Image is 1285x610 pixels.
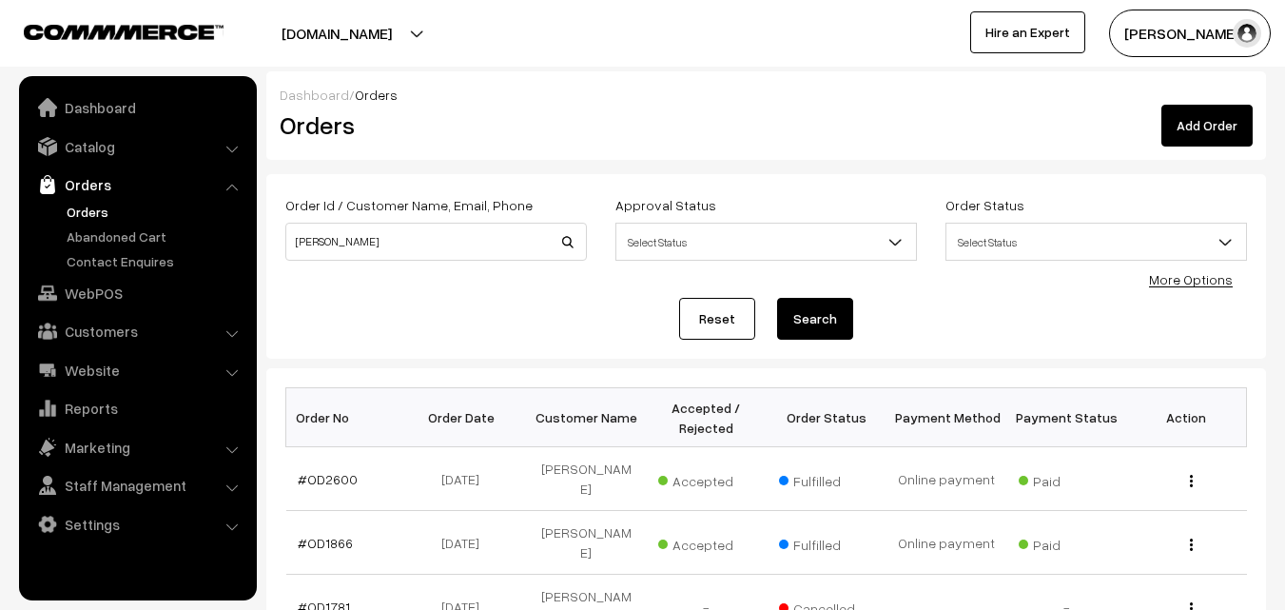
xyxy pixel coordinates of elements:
[298,535,353,551] a: #OD1866
[945,195,1024,215] label: Order Status
[62,251,250,271] a: Contact Enquires
[24,391,250,425] a: Reports
[526,511,646,575] td: [PERSON_NAME]
[616,226,916,259] span: Select Status
[24,167,250,202] a: Orders
[298,471,358,487] a: #OD2600
[526,447,646,511] td: [PERSON_NAME]
[646,388,766,447] th: Accepted / Rejected
[1019,466,1114,491] span: Paid
[62,226,250,246] a: Abandoned Cart
[779,466,874,491] span: Fulfilled
[615,195,716,215] label: Approval Status
[280,87,349,103] a: Dashboard
[779,530,874,555] span: Fulfilled
[406,447,526,511] td: [DATE]
[1149,271,1233,287] a: More Options
[24,430,250,464] a: Marketing
[777,298,853,340] button: Search
[355,87,398,103] span: Orders
[24,25,224,39] img: COMMMERCE
[24,353,250,387] a: Website
[1019,530,1114,555] span: Paid
[24,19,190,42] a: COMMMERCE
[24,276,250,310] a: WebPOS
[24,468,250,502] a: Staff Management
[679,298,755,340] a: Reset
[1161,105,1253,147] a: Add Order
[1190,475,1193,487] img: Menu
[946,226,1246,259] span: Select Status
[1190,539,1193,551] img: Menu
[406,388,526,447] th: Order Date
[945,223,1247,261] span: Select Status
[615,223,917,261] span: Select Status
[526,388,646,447] th: Customer Name
[886,511,1006,575] td: Online payment
[886,447,1006,511] td: Online payment
[285,195,533,215] label: Order Id / Customer Name, Email, Phone
[286,388,406,447] th: Order No
[24,314,250,348] a: Customers
[406,511,526,575] td: [DATE]
[886,388,1006,447] th: Payment Method
[1109,10,1271,57] button: [PERSON_NAME]
[215,10,458,57] button: [DOMAIN_NAME]
[280,85,1253,105] div: /
[62,202,250,222] a: Orders
[1126,388,1246,447] th: Action
[285,223,587,261] input: Order Id / Customer Name / Customer Email / Customer Phone
[24,507,250,541] a: Settings
[658,466,753,491] span: Accepted
[1006,388,1126,447] th: Payment Status
[658,530,753,555] span: Accepted
[767,388,886,447] th: Order Status
[970,11,1085,53] a: Hire an Expert
[24,90,250,125] a: Dashboard
[24,129,250,164] a: Catalog
[1233,19,1261,48] img: user
[280,110,585,140] h2: Orders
